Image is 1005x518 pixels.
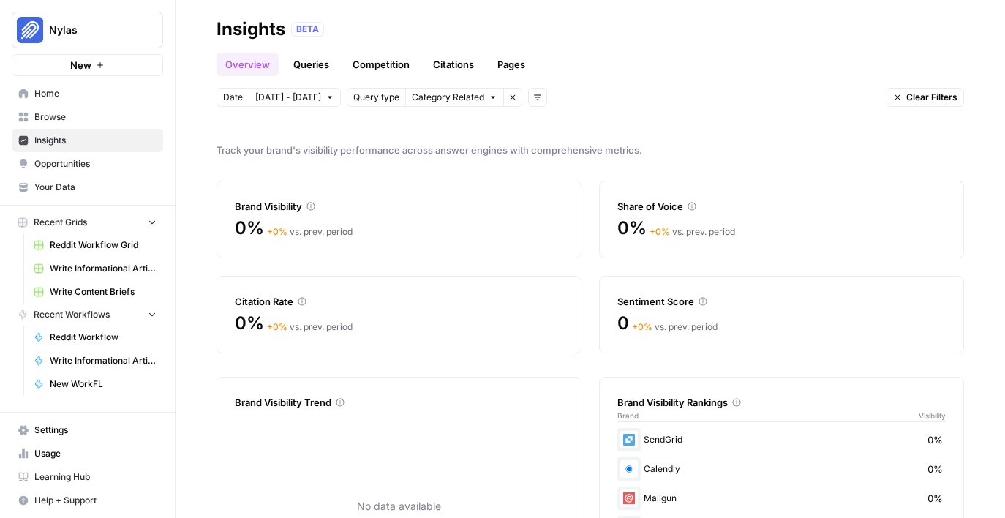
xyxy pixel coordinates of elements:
a: Usage [12,442,163,465]
div: SendGrid [617,428,946,451]
img: t3lrt47qiy3166r0uyfyd77s7lu8 [620,460,638,478]
span: Category Related [412,91,484,104]
span: 0% [927,462,943,476]
div: Calendly [617,457,946,481]
div: Mailgun [617,487,946,510]
span: Your Data [34,181,157,194]
button: [DATE] - [DATE] [249,88,341,107]
span: Home [34,87,157,100]
span: New WorkFL [50,378,157,391]
div: vs. prev. period [267,225,353,239]
span: Usage [34,447,157,460]
a: Write Informational Article (Copy) [27,257,163,280]
a: Write Informational Article Body [27,349,163,372]
span: + 0 % [267,226,287,237]
a: Browse [12,105,163,129]
div: BETA [291,22,324,37]
span: Write Informational Article Body [50,354,157,367]
button: Help + Support [12,489,163,512]
div: Citation Rate [235,294,563,309]
span: Opportunities [34,157,157,170]
span: Reddit Workflow Grid [50,239,157,252]
span: Settings [34,424,157,437]
span: Clear Filters [906,91,957,104]
span: Reddit Workflow [50,331,157,344]
span: Track your brand's visibility performance across answer engines with comprehensive metrics. [217,143,964,157]
a: Opportunities [12,152,163,176]
a: Home [12,82,163,105]
img: gn9phlnms8hpb3ohc1mjgfnn7pzf [620,489,638,507]
div: vs. prev. period [267,320,353,334]
a: Write Content Briefs [27,280,163,304]
span: 0% [235,217,264,240]
a: Your Data [12,176,163,199]
button: Recent Grids [12,211,163,233]
div: Brand Visibility [235,199,563,214]
img: 0w3oay4ec7w5mn5iz35i3ivsmcyv [620,431,638,448]
a: Queries [285,53,338,76]
div: vs. prev. period [650,225,735,239]
span: Learning Hub [34,470,157,484]
a: Citations [424,53,483,76]
span: + 0 % [632,321,652,332]
span: Write Informational Article (Copy) [50,262,157,275]
span: 0% [927,432,943,447]
a: Competition [344,53,418,76]
span: + 0 % [650,226,670,237]
a: Settings [12,418,163,442]
div: vs. prev. period [632,320,718,334]
button: New [12,54,163,76]
div: Sentiment Score [617,294,946,309]
span: Help + Support [34,494,157,507]
div: Insights [217,18,285,41]
a: Overview [217,53,279,76]
span: Query type [353,91,399,104]
span: 0 [617,312,629,335]
button: Workspace: Nylas [12,12,163,48]
span: Browse [34,110,157,124]
span: Recent Grids [34,216,87,229]
span: 0% [617,217,647,240]
a: Pages [489,53,534,76]
a: Reddit Workflow Grid [27,233,163,257]
div: Brand Visibility Rankings [617,395,946,410]
span: + 0 % [267,321,287,332]
div: Brand Visibility Trend [235,395,563,410]
a: Insights [12,129,163,152]
button: Category Related [405,88,503,107]
span: [DATE] - [DATE] [255,91,321,104]
div: Share of Voice [617,199,946,214]
span: Recent Workflows [34,308,110,321]
a: Reddit Workflow [27,326,163,349]
span: Insights [34,134,157,147]
a: Learning Hub [12,465,163,489]
span: 0% [235,312,264,335]
span: Visibility [919,410,946,421]
span: New [70,58,91,72]
a: New WorkFL [27,372,163,396]
span: Date [223,91,243,104]
button: Recent Workflows [12,304,163,326]
span: Nylas [49,23,138,37]
span: Brand [617,410,639,421]
span: Write Content Briefs [50,285,157,299]
span: 0% [927,491,943,506]
img: Nylas Logo [17,17,43,43]
button: Clear Filters [887,88,964,107]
